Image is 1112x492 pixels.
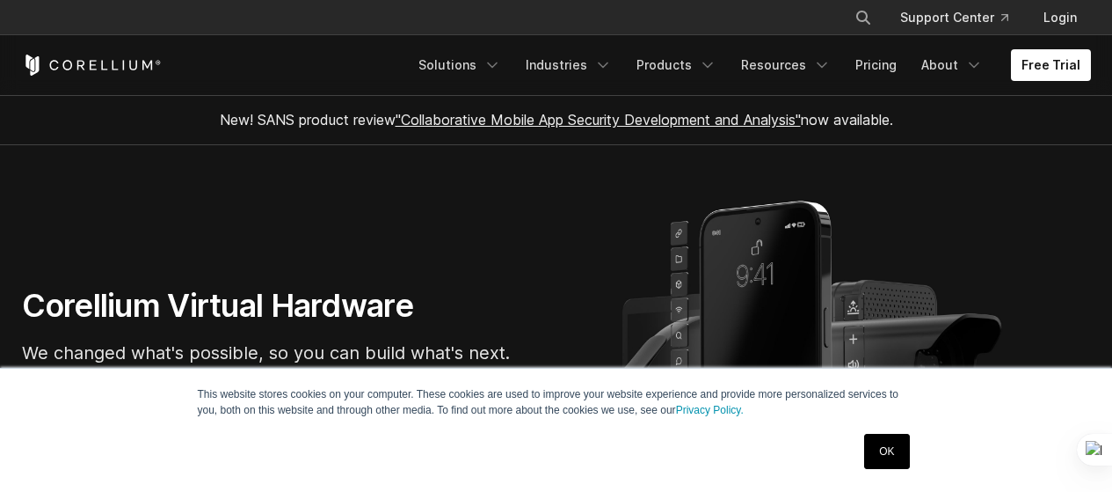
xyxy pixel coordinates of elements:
[408,49,1091,81] div: Navigation Menu
[22,55,162,76] a: Corellium Home
[22,340,549,419] p: We changed what's possible, so you can build what's next. Virtual devices for iOS, Android, and A...
[626,49,727,81] a: Products
[408,49,512,81] a: Solutions
[730,49,841,81] a: Resources
[886,2,1022,33] a: Support Center
[864,434,909,469] a: OK
[1029,2,1091,33] a: Login
[845,49,907,81] a: Pricing
[676,404,744,416] a: Privacy Policy.
[833,2,1091,33] div: Navigation Menu
[396,111,801,129] a: "Collaborative Mobile App Security Development and Analysis"
[847,2,879,33] button: Search
[1011,49,1091,81] a: Free Trial
[515,49,622,81] a: Industries
[198,386,915,418] p: This website stores cookies on your computer. These cookies are used to improve your website expe...
[911,49,993,81] a: About
[22,286,549,326] h1: Corellium Virtual Hardware
[220,111,893,129] span: New! SANS product review now available.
